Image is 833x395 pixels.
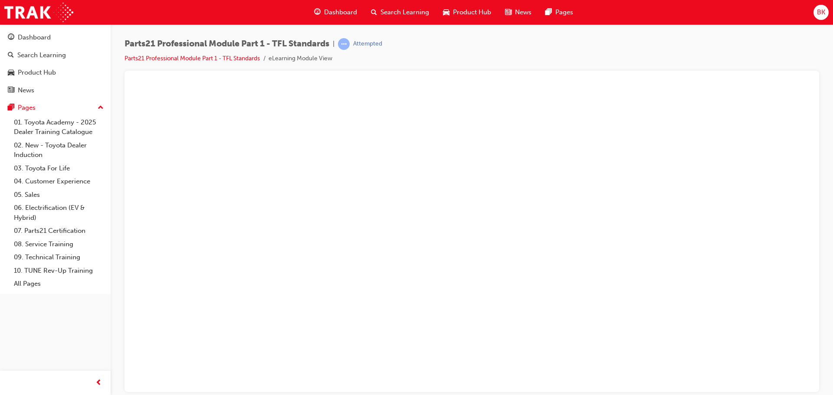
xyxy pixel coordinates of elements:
[538,3,580,21] a: pages-iconPages
[4,3,73,22] img: Trak
[125,39,329,49] span: Parts21 Professional Module Part 1 - TFL Standards
[364,3,436,21] a: search-iconSearch Learning
[453,7,491,17] span: Product Hub
[380,7,429,17] span: Search Learning
[10,201,107,224] a: 06. Electrification (EV & Hybrid)
[269,54,332,64] li: eLearning Module View
[8,87,14,95] span: news-icon
[18,85,34,95] div: News
[10,162,107,175] a: 03. Toyota For Life
[3,100,107,116] button: Pages
[817,7,825,17] span: BK
[338,38,350,50] span: learningRecordVerb_ATTEMPT-icon
[10,277,107,291] a: All Pages
[8,69,14,77] span: car-icon
[10,251,107,264] a: 09. Technical Training
[333,39,335,49] span: |
[515,7,531,17] span: News
[125,55,260,62] a: Parts21 Professional Module Part 1 - TFL Standards
[3,29,107,46] a: Dashboard
[18,103,36,113] div: Pages
[324,7,357,17] span: Dashboard
[95,378,102,388] span: prev-icon
[314,7,321,18] span: guage-icon
[10,116,107,139] a: 01. Toyota Academy - 2025 Dealer Training Catalogue
[10,264,107,277] a: 10. TUNE Rev-Up Training
[353,40,382,48] div: Attempted
[498,3,538,21] a: news-iconNews
[10,238,107,251] a: 08. Service Training
[505,7,512,18] span: news-icon
[3,47,107,63] a: Search Learning
[10,175,107,188] a: 04. Customer Experience
[18,33,51,42] div: Dashboard
[555,7,573,17] span: Pages
[17,50,66,60] div: Search Learning
[3,28,107,100] button: DashboardSearch LearningProduct HubNews
[8,34,14,42] span: guage-icon
[307,3,364,21] a: guage-iconDashboard
[18,68,56,78] div: Product Hub
[436,3,498,21] a: car-iconProduct Hub
[8,104,14,112] span: pages-icon
[443,7,449,18] span: car-icon
[98,102,104,114] span: up-icon
[3,65,107,81] a: Product Hub
[8,52,14,59] span: search-icon
[10,139,107,162] a: 02. New - Toyota Dealer Induction
[10,188,107,202] a: 05. Sales
[10,224,107,238] a: 07. Parts21 Certification
[3,82,107,98] a: News
[545,7,552,18] span: pages-icon
[813,5,829,20] button: BK
[371,7,377,18] span: search-icon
